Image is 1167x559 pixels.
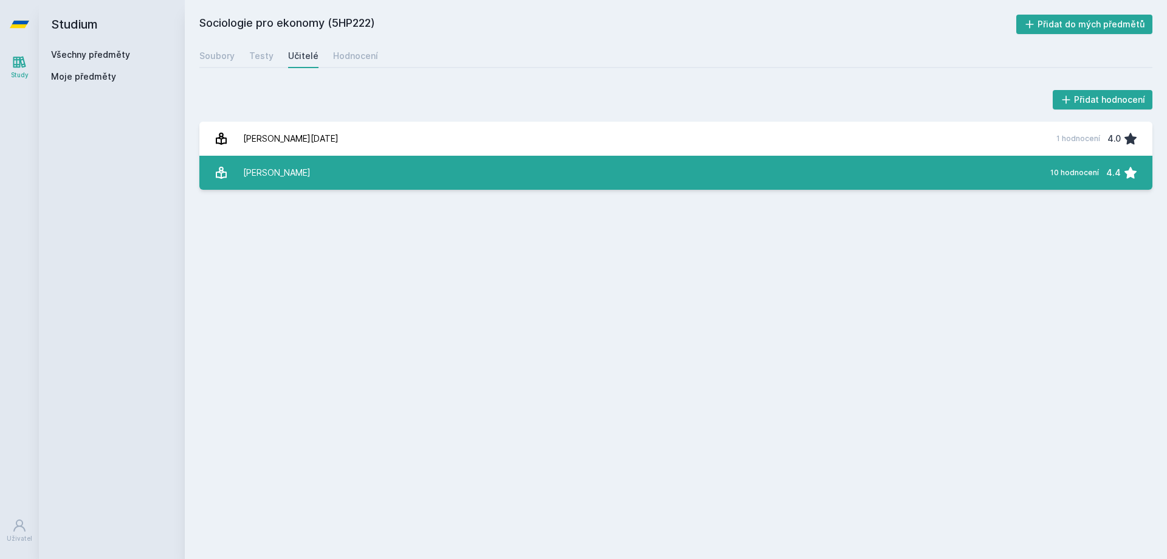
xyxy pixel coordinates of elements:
div: Study [11,71,29,80]
a: Testy [249,44,274,68]
button: Přidat do mých předmětů [1016,15,1153,34]
div: Hodnocení [333,50,378,62]
a: Hodnocení [333,44,378,68]
div: [PERSON_NAME][DATE] [243,127,339,151]
a: Soubory [199,44,235,68]
a: [PERSON_NAME] 10 hodnocení 4.4 [199,156,1152,190]
span: Moje předměty [51,71,116,83]
div: [PERSON_NAME] [243,161,311,185]
div: Soubory [199,50,235,62]
button: Přidat hodnocení [1053,90,1153,109]
div: Uživatel [7,534,32,543]
div: 1 hodnocení [1056,134,1100,144]
div: Testy [249,50,274,62]
a: Uživatel [2,512,36,549]
h2: Sociologie pro ekonomy (5HP222) [199,15,1016,34]
div: 4.4 [1106,161,1121,185]
a: Study [2,49,36,86]
a: Všechny předměty [51,49,130,60]
div: 10 hodnocení [1050,168,1099,178]
a: [PERSON_NAME][DATE] 1 hodnocení 4.0 [199,122,1152,156]
div: Učitelé [288,50,318,62]
div: 4.0 [1107,127,1121,151]
a: Učitelé [288,44,318,68]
